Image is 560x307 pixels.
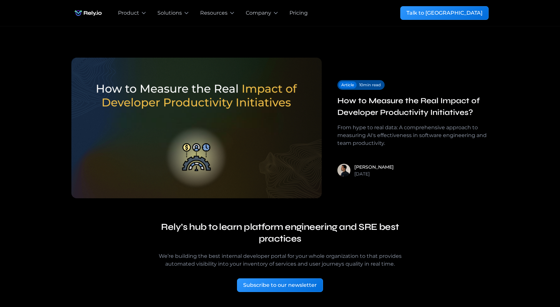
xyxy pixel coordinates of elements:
div: [DATE] [354,171,370,177]
a: Pricing [289,9,308,17]
a: [PERSON_NAME] [354,164,394,171]
a: Article [339,81,357,89]
div: Subscribe to our newsletter [243,281,317,289]
div: Article [341,82,354,88]
div: Company [246,9,271,17]
img: Tiago Barbosa [337,164,350,177]
div: 10 [359,82,363,88]
div: Resources [200,9,228,17]
div: From hype to real data: A comprehensive approach to measuring AI's effectiveness in software engi... [337,124,489,147]
img: How to Measure the Real Impact of Developer Productivity Initiatives? [71,58,322,198]
a: Subscribe to our newsletter [237,278,323,292]
a: home [71,7,105,20]
a: Talk to [GEOGRAPHIC_DATA] [400,6,489,20]
div: Solutions [157,9,182,17]
div: min read [363,82,381,88]
div: Product [118,9,139,17]
img: Rely.io logo [71,7,105,20]
h4: Rely’s hub to learn platform engineering and SRE best practices [155,221,405,244]
div: Talk to [GEOGRAPHIC_DATA] [406,9,482,17]
a: How to Measure the Real Impact of Developer Productivity Initiatives? [337,95,489,119]
a: How to Measure the Real Impact of Developer Productivity Initiatives? [71,58,322,200]
div: We’re building the best internal developer portal for your whole organization to that provides au... [155,252,405,268]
